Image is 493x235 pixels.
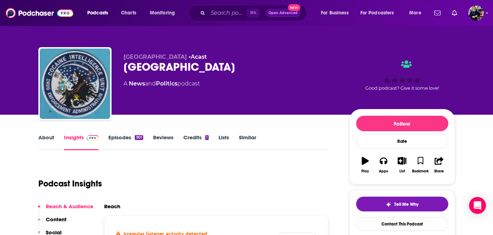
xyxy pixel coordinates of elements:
a: Acast [191,53,207,60]
span: Logged in as ndewey [468,5,484,21]
h1: Podcast Insights [38,178,102,189]
img: tell me why sparkle [386,202,391,207]
span: Charts [121,8,136,18]
button: tell me why sparkleTell Me Why [356,197,448,211]
a: About [38,134,54,150]
span: For Business [321,8,349,18]
a: Episodes901 [108,134,143,150]
h2: Reach [104,203,120,210]
button: List [393,152,411,178]
a: InsightsPodchaser Pro [64,134,99,150]
div: Bookmark [412,169,429,173]
a: News [129,80,145,87]
button: Show profile menu [468,5,484,21]
a: Credits1 [183,134,209,150]
button: Open AdvancedNew [265,9,301,17]
button: Content [38,216,67,229]
a: Similar [239,134,256,150]
div: List [399,169,405,173]
a: Politics [156,80,177,87]
button: Apps [374,152,393,178]
a: Contact This Podcast [356,217,448,231]
span: Podcasts [87,8,108,18]
button: open menu [356,7,404,19]
input: Search podcasts, credits, & more... [208,7,247,19]
div: Rate [356,134,448,148]
span: More [409,8,421,18]
span: New [288,4,301,11]
button: open menu [82,7,117,19]
div: A podcast [124,80,200,88]
span: Tell Me Why [394,202,418,207]
a: Charts [116,7,140,19]
div: Share [434,169,444,173]
span: Good podcast? Give it some love! [365,85,439,91]
span: ⌘ K [247,8,260,18]
button: Follow [356,116,448,131]
img: Podchaser - Follow, Share and Rate Podcasts [6,6,73,20]
button: Play [356,152,374,178]
span: and [145,80,156,87]
span: For Podcasters [360,8,394,18]
div: Apps [379,169,388,173]
img: Podchaser Pro [87,135,99,141]
button: Share [430,152,448,178]
img: Chapo Trap House [40,49,110,119]
a: Reviews [153,134,173,150]
span: Open Advanced [268,11,298,15]
div: Play [361,169,369,173]
a: Show notifications dropdown [431,7,443,19]
div: Search podcasts, credits, & more... [195,5,314,21]
div: Good podcast? Give it some love! [349,53,455,97]
span: Monitoring [150,8,175,18]
span: [GEOGRAPHIC_DATA] [124,53,187,60]
img: User Profile [468,5,484,21]
a: Lists [219,134,229,150]
div: 1 [205,135,209,140]
p: Content [46,216,67,223]
span: • [189,53,207,60]
div: Open Intercom Messenger [469,197,486,214]
button: Bookmark [411,152,430,178]
button: open menu [404,7,430,19]
a: Show notifications dropdown [449,7,460,19]
p: Reach & Audience [46,203,93,210]
button: open menu [316,7,358,19]
div: 901 [135,135,143,140]
button: open menu [145,7,184,19]
button: Reach & Audience [38,203,93,216]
